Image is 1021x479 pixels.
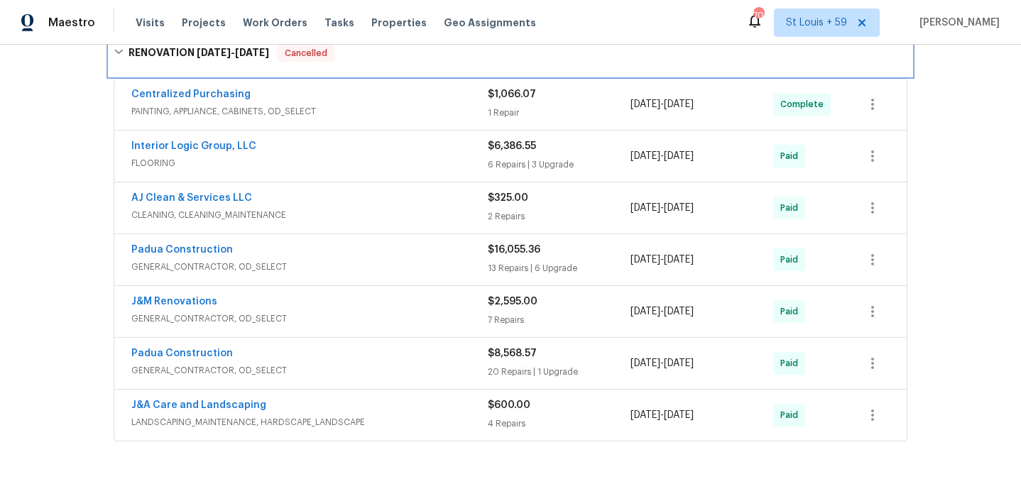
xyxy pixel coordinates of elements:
div: 2 Repairs [488,209,630,224]
span: [DATE] [630,307,660,316]
span: [DATE] [630,358,660,368]
span: Paid [780,149,804,163]
div: 1 Repair [488,106,630,120]
span: $2,595.00 [488,297,537,307]
span: [DATE] [235,48,269,57]
span: CLEANING, CLEANING_MAINTENANCE [131,208,488,222]
h6: RENOVATION [129,45,269,62]
a: Padua Construction [131,245,233,255]
div: RENOVATION [DATE]-[DATE]Cancelled [109,31,912,76]
span: [DATE] [664,203,694,213]
div: 6 Repairs | 3 Upgrade [488,158,630,172]
span: - [630,408,694,422]
span: Paid [780,408,804,422]
span: [DATE] [630,203,660,213]
span: GENERAL_CONTRACTOR, OD_SELECT [131,260,488,274]
span: PAINTING, APPLIANCE, CABINETS, OD_SELECT [131,104,488,119]
span: Tasks [324,18,354,28]
span: Maestro [48,16,95,30]
span: [DATE] [664,358,694,368]
a: Padua Construction [131,348,233,358]
a: AJ Clean & Services LLC [131,193,252,203]
span: - [630,201,694,215]
span: Complete [780,97,829,111]
a: J&A Care and Landscaping [131,400,266,410]
span: Visits [136,16,165,30]
span: - [630,149,694,163]
span: St Louis + 59 [786,16,847,30]
span: [DATE] [630,255,660,265]
span: - [630,97,694,111]
span: $600.00 [488,400,530,410]
span: [DATE] [664,410,694,420]
span: Paid [780,201,804,215]
span: - [630,356,694,370]
span: Paid [780,304,804,319]
span: Cancelled [279,46,333,60]
a: J&M Renovations [131,297,217,307]
span: $1,066.07 [488,89,536,99]
span: [DATE] [630,151,660,161]
span: [DATE] [197,48,231,57]
div: 20 Repairs | 1 Upgrade [488,365,630,379]
div: 706 [753,9,763,23]
span: Work Orders [243,16,307,30]
div: 7 Repairs [488,313,630,327]
span: [DATE] [630,99,660,109]
span: Paid [780,253,804,267]
span: [DATE] [664,151,694,161]
span: [DATE] [664,307,694,316]
span: $325.00 [488,193,528,203]
span: - [630,253,694,267]
span: $8,568.57 [488,348,537,358]
div: 4 Repairs [488,417,630,431]
span: [PERSON_NAME] [914,16,1000,30]
span: - [630,304,694,319]
div: 13 Repairs | 6 Upgrade [488,261,630,275]
span: Paid [780,356,804,370]
span: $16,055.36 [488,245,540,255]
span: [DATE] [664,99,694,109]
span: [DATE] [630,410,660,420]
span: GENERAL_CONTRACTOR, OD_SELECT [131,312,488,326]
a: Interior Logic Group, LLC [131,141,256,151]
span: Properties [371,16,427,30]
span: Projects [182,16,226,30]
a: Centralized Purchasing [131,89,251,99]
span: GENERAL_CONTRACTOR, OD_SELECT [131,363,488,378]
span: $6,386.55 [488,141,536,151]
span: FLOORING [131,156,488,170]
span: - [197,48,269,57]
span: LANDSCAPING_MAINTENANCE, HARDSCAPE_LANDSCAPE [131,415,488,429]
span: [DATE] [664,255,694,265]
span: Geo Assignments [444,16,536,30]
